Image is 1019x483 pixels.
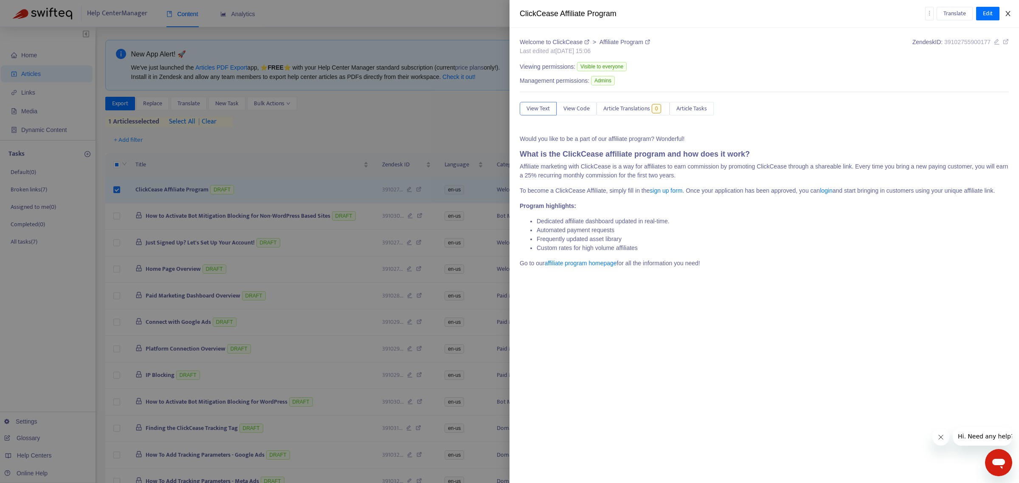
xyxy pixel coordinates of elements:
a: login [820,187,833,194]
span: Article Translations [603,104,650,113]
span: Hi. Need any help? [5,6,61,13]
p: To become a ClickCease Affiliate, simply fill in the . Once your application has been approved, y... [520,186,1009,195]
iframe: Close message [932,429,949,446]
span: close [1005,10,1011,17]
iframe: Button to launch messaging window [985,449,1012,476]
span: 0 [652,104,662,113]
a: Welcome to ClickCease [520,39,591,45]
button: Article Tasks [670,102,714,115]
button: Translate [937,7,973,20]
li: Frequently updated asset library [537,235,1009,244]
span: Edit [983,9,993,18]
li: Custom rates for high volume affiliates [537,244,1009,253]
div: Zendesk ID: [912,38,1009,56]
span: Viewing permissions: [520,62,575,71]
a: sign up form [650,187,682,194]
iframe: Message from company [953,427,1012,446]
a: Affiliate Program [600,39,650,45]
li: Dedicated affiliate dashboard updated in real-time. [537,217,1009,226]
button: Article Translations0 [597,102,670,115]
button: Edit [976,7,999,20]
button: View Code [557,102,597,115]
span: Visible to everyone [577,62,627,71]
p: Go to our for all the information you need! [520,259,1009,268]
span: View Text [526,104,550,113]
button: View Text [520,102,557,115]
span: View Code [563,104,590,113]
a: affiliate program homepage [544,260,616,267]
strong: Program highlights: [520,202,576,209]
span: 39102755900177 [944,39,991,45]
button: Close [1002,10,1014,18]
li: Automated payment requests [537,226,1009,235]
strong: What is the ClickCease affiliate program and how does it work? [520,150,750,158]
div: ClickCease Affiliate Program [520,8,925,20]
p: Would you like to be a part of our affiliate program? Wonderful! [520,135,1009,143]
span: Article Tasks [676,104,707,113]
div: Last edited at [DATE] 15:06 [520,47,650,56]
button: more [925,7,934,20]
div: > [520,38,650,47]
span: more [926,10,932,16]
span: Management permissions: [520,76,589,85]
span: Admins [591,76,615,85]
span: Translate [943,9,966,18]
p: Affiliate marketing with ClickCease is a way for affiliates to earn commission by promoting Click... [520,162,1009,180]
